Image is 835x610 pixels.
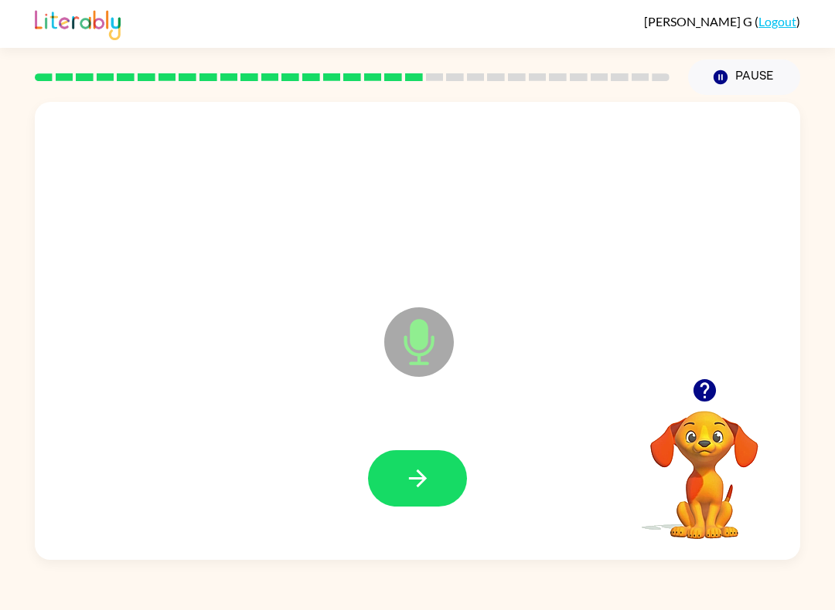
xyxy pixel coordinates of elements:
div: ( ) [644,14,800,29]
img: Literably [35,6,121,40]
span: [PERSON_NAME] G [644,14,755,29]
button: Pause [688,59,800,95]
a: Logout [758,14,796,29]
video: Your browser must support playing .mp4 files to use Literably. Please try using another browser. [627,387,782,541]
